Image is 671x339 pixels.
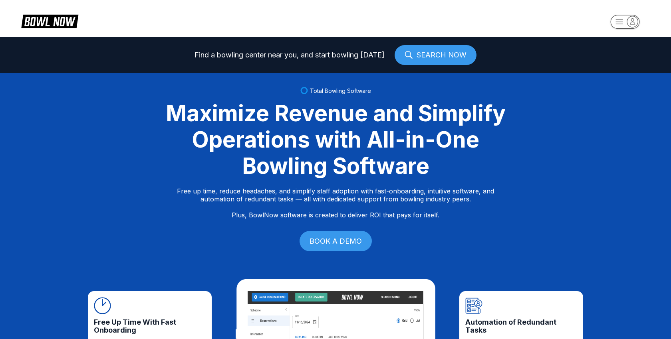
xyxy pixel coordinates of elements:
a: SEARCH NOW [395,45,476,65]
span: Free Up Time With Fast Onboarding [94,318,206,334]
span: Total Bowling Software [310,87,371,94]
div: Maximize Revenue and Simplify Operations with All-in-One Bowling Software [156,100,515,179]
a: BOOK A DEMO [300,231,372,251]
span: Find a bowling center near you, and start bowling [DATE] [195,51,385,59]
p: Free up time, reduce headaches, and simplify staff adoption with fast-onboarding, intuitive softw... [177,187,494,219]
span: Automation of Redundant Tasks [465,318,577,334]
